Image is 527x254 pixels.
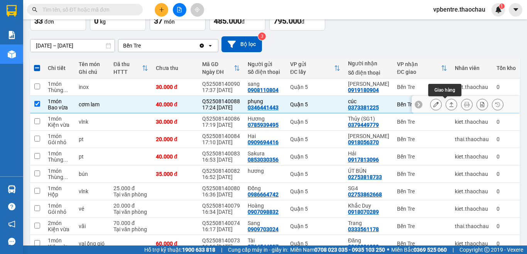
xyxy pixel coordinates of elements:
[290,223,340,229] div: Quận 5
[500,3,503,9] span: 1
[499,3,505,9] sup: 1
[248,116,282,122] div: Hương
[202,237,240,244] div: Q52508140073
[202,185,240,191] div: Q52508140080
[182,247,215,253] strong: 1900 633 818
[202,226,240,232] div: 16:17 [DATE]
[228,245,288,254] span: Cung cấp máy in - giấy in:
[177,7,182,12] span: file-add
[79,61,106,67] div: Tên món
[512,6,519,13] span: caret-down
[348,81,389,87] div: Thanh
[497,206,516,212] div: 0
[391,245,447,254] span: Miền Bắc
[94,16,98,26] span: 0
[79,136,106,142] div: pt
[248,104,279,111] div: 0346441443
[414,247,447,253] strong: 0369 525 060
[348,133,389,139] div: Tấn Tài
[290,101,340,107] div: Quận 5
[48,203,71,209] div: 1 món
[387,248,389,251] span: ⚪️
[348,157,379,163] div: 0917813096
[113,191,148,198] div: Tại văn phòng
[348,237,389,244] div: Đăng
[248,150,282,157] div: Sakura
[290,171,340,177] div: Quận 5
[455,223,489,229] div: thai.thaochau
[202,61,234,67] div: Mã GD
[113,220,148,226] div: 70.000 đ
[348,87,379,93] div: 0919180904
[48,87,71,93] div: Thùng vừa
[497,171,516,177] div: 0
[79,223,106,229] div: vãi
[348,174,382,180] div: 02753818733
[113,185,148,191] div: 25.000 đ
[497,188,516,194] div: 0
[48,150,71,157] div: 1 món
[79,101,106,107] div: cơm lam
[446,99,457,110] div: Giao hàng
[202,209,240,215] div: 16:34 [DATE]
[497,136,516,142] div: 0
[397,240,447,247] div: Bến Tre
[194,7,200,12] span: aim
[348,60,389,66] div: Người nhận
[202,69,234,75] div: Ngày ĐH
[202,116,240,122] div: Q52508140086
[348,191,382,198] div: 02753862668
[428,84,461,96] div: Giao hàng
[79,171,106,177] div: bún
[8,31,16,39] img: solution-icon
[427,5,492,14] span: vpbentre.thaochau
[301,19,304,25] span: đ
[79,69,106,75] div: Ghi chú
[248,61,282,67] div: Người gửi
[30,39,115,52] input: Select a date range.
[202,203,240,209] div: Q52508140079
[397,136,447,142] div: Bến Tre
[455,65,489,71] div: Nhân viên
[214,16,242,26] span: 485.000
[348,203,389,209] div: Khắc Duy
[397,69,441,75] div: ĐC giao
[397,171,447,177] div: Bến Tre
[173,3,186,17] button: file-add
[221,245,222,254] span: |
[348,185,389,191] div: SG4
[48,104,71,111] div: Bao vừa
[48,237,71,244] div: 1 món
[100,19,106,25] span: kg
[34,16,43,26] span: 33
[48,191,71,198] div: Hộp
[79,188,106,194] div: vlnk
[455,84,489,90] div: kiet.thaochau
[156,119,194,125] div: 30.000 đ
[497,153,516,160] div: 0
[156,65,194,71] div: Chưa thu
[8,220,15,228] span: notification
[248,244,279,250] div: 0764544097
[397,223,447,229] div: Bến Tre
[248,81,282,87] div: sang
[397,188,447,194] div: Bến Tre
[8,238,15,245] span: message
[455,206,489,212] div: kiet.thaochau
[290,119,340,125] div: Quận 5
[430,99,442,110] div: Sửa đơn hàng
[290,206,340,212] div: Quận 5
[156,101,194,107] div: 40.000 đ
[8,50,16,58] img: warehouse-icon
[248,139,279,145] div: 0909694416
[248,185,282,191] div: Đồng
[156,153,194,160] div: 40.000 đ
[397,61,441,67] div: VP nhận
[79,119,106,125] div: vlnk
[202,157,240,163] div: 16:53 [DATE]
[290,69,334,75] div: ĐC lấy
[348,168,389,174] div: ÚT BÚN
[48,81,71,87] div: 1 món
[207,43,213,49] svg: open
